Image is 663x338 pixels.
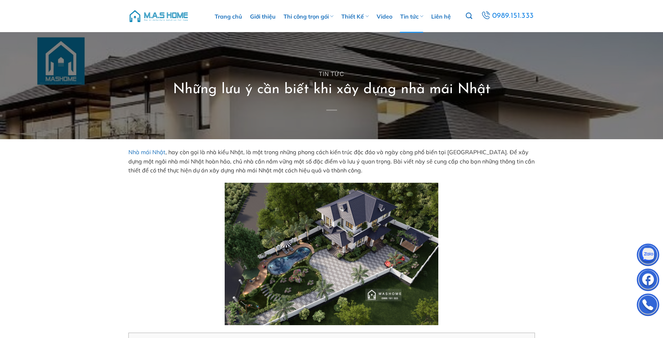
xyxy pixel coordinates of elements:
[637,245,659,267] img: Zalo
[479,9,536,23] a: 0989.151.333
[319,71,344,77] a: Tin tức
[128,148,535,174] span: , hay còn gọi là nhà kiểu Nhật, là một trong những phong cách kiến trúc độc đáo và ngày càng phổ ...
[637,270,659,292] img: Facebook
[225,183,438,325] img: Những lưu ý cần biết khi xây dựng nhà mái Nhật 1
[637,295,659,317] img: Phone
[491,10,535,22] span: 0989.151.333
[466,9,472,24] a: Tìm kiếm
[128,5,189,27] img: M.A.S HOME – Tổng Thầu Thiết Kế Và Xây Nhà Trọn Gói
[128,148,165,156] a: Nhà mái Nhật
[173,80,490,99] h1: Những lưu ý cần biết khi xây dựng nhà mái Nhật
